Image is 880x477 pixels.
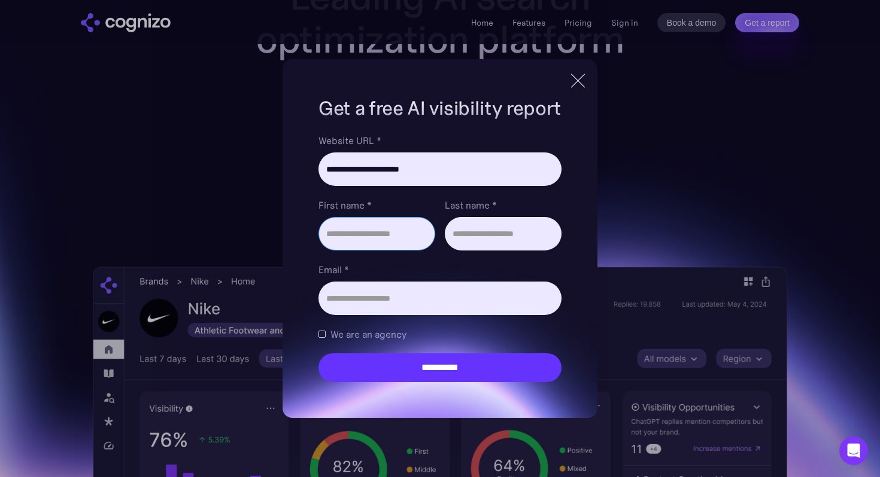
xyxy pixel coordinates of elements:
[318,133,562,382] form: Brand Report Form
[330,327,406,341] span: We are an agency
[318,262,562,277] label: Email *
[318,95,562,121] h1: Get a free AI visibility report
[318,198,435,212] label: First name *
[318,133,562,148] label: Website URL *
[445,198,562,212] label: Last name *
[839,436,868,465] div: Open Intercom Messenger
